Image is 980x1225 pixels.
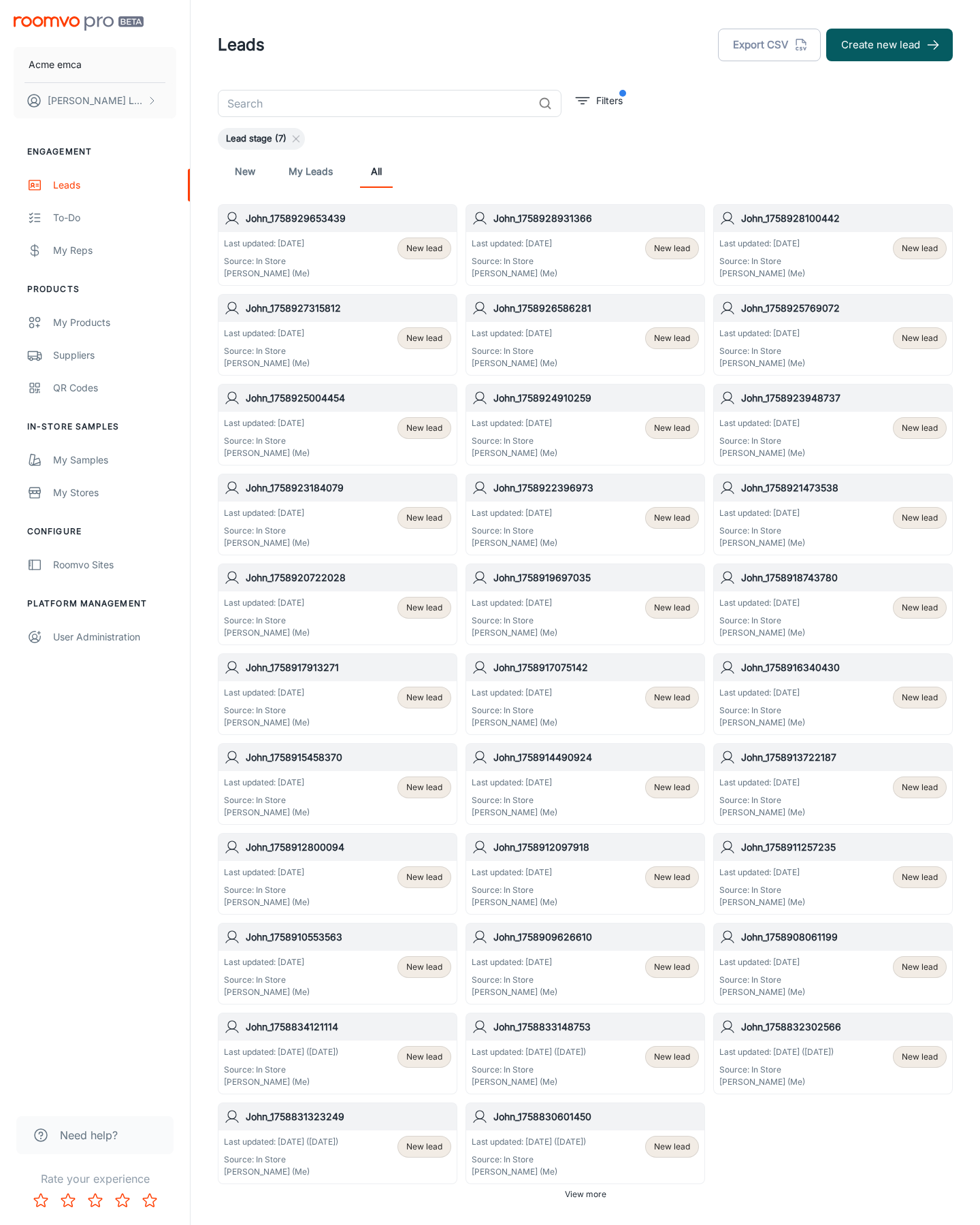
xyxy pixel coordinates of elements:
button: Rate 1 star [27,1187,54,1214]
a: John_1758834121114Last updated: [DATE] ([DATE])Source: In Store[PERSON_NAME] (Me)New lead [218,1013,457,1094]
a: John_1758833148753Last updated: [DATE] ([DATE])Source: In Store[PERSON_NAME] (Me)New lead [465,1013,705,1094]
span: New lead [406,781,442,794]
div: To-do [53,210,176,225]
p: Filters [596,93,623,108]
h6: John_1758914490924 [493,750,699,765]
div: Lead stage (7) [218,128,305,150]
p: Source: In Store [224,525,310,537]
p: [PERSON_NAME] (Me) [719,896,805,909]
a: John_1758909626610Last updated: [DATE]Source: In Store[PERSON_NAME] (Me)New lead [465,923,705,1004]
a: John_1758926586281Last updated: [DATE]Source: In Store[PERSON_NAME] (Me)New lead [465,294,705,376]
h6: John_1758833148753 [493,1019,699,1034]
span: New lead [406,1051,442,1063]
h6: John_1758921473538 [741,480,947,495]
h6: John_1758926586281 [493,301,699,316]
a: John_1758922396973Last updated: [DATE]Source: In Store[PERSON_NAME] (Me)New lead [465,474,705,555]
h6: John_1758912097918 [493,840,699,855]
p: [PERSON_NAME] (Me) [719,627,805,639]
p: [PERSON_NAME] (Me) [224,896,310,909]
a: John_1758928931366Last updated: [DATE]Source: In Store[PERSON_NAME] (Me)New lead [465,204,705,286]
p: Last updated: [DATE] [472,238,557,250]
p: [PERSON_NAME] (Me) [224,717,310,729]
p: Source: In Store [719,794,805,806]
p: Rate your experience [11,1171,179,1187]
h6: John_1758916340430 [741,660,947,675]
h6: John_1758923184079 [246,480,451,495]
p: Last updated: [DATE] [472,327,557,340]
span: New lead [902,512,938,524]
p: Source: In Store [472,794,557,806]
p: Last updated: [DATE] ([DATE]) [719,1046,834,1058]
a: John_1758918743780Last updated: [DATE]Source: In Store[PERSON_NAME] (Me)New lead [713,563,953,645]
p: [PERSON_NAME] (Me) [472,1166,586,1178]
p: [PERSON_NAME] (Me) [472,806,557,819]
h6: John_1758908061199 [741,930,947,945]
span: New lead [902,961,938,973]
h6: John_1758920722028 [246,570,451,585]
button: Rate 2 star [54,1187,82,1214]
a: John_1758832302566Last updated: [DATE] ([DATE])Source: In Store[PERSON_NAME] (Me)New lead [713,1013,953,1094]
h1: Leads [218,33,265,57]
p: Source: In Store [719,974,805,986]
div: My Stores [53,485,176,500]
span: New lead [902,871,938,883]
span: New lead [902,691,938,704]
p: Source: In Store [224,1154,338,1166]
h6: John_1758927315812 [246,301,451,316]
span: New lead [654,422,690,434]
a: John_1758914490924Last updated: [DATE]Source: In Store[PERSON_NAME] (Me)New lead [465,743,705,825]
span: New lead [902,332,938,344]
span: Lead stage (7) [218,132,295,146]
a: John_1758912800094Last updated: [DATE]Source: In Store[PERSON_NAME] (Me)New lead [218,833,457,915]
button: View more [559,1184,612,1205]
p: Source: In Store [224,615,310,627]
h6: John_1758911257235 [741,840,947,855]
p: [PERSON_NAME] Leaptools [48,93,144,108]
span: New lead [654,332,690,344]
h6: John_1758910553563 [246,930,451,945]
div: User Administration [53,630,176,644]
a: John_1758830601450Last updated: [DATE] ([DATE])Source: In Store[PERSON_NAME] (Me)New lead [465,1102,705,1184]
p: Last updated: [DATE] [719,866,805,879]
a: John_1758921473538Last updated: [DATE]Source: In Store[PERSON_NAME] (Me)New lead [713,474,953,555]
p: Source: In Store [719,615,805,627]
span: Need help? [60,1127,118,1143]
h6: John_1758917075142 [493,660,699,675]
p: Last updated: [DATE] [224,777,310,789]
span: New lead [902,422,938,434]
p: [PERSON_NAME] (Me) [719,986,805,998]
a: John_1758917075142Last updated: [DATE]Source: In Store[PERSON_NAME] (Me)New lead [465,653,705,735]
a: John_1758927315812Last updated: [DATE]Source: In Store[PERSON_NAME] (Me)New lead [218,294,457,376]
p: [PERSON_NAME] (Me) [224,1076,338,1088]
a: John_1758923948737Last updated: [DATE]Source: In Store[PERSON_NAME] (Me)New lead [713,384,953,465]
p: Last updated: [DATE] [472,956,557,968]
p: [PERSON_NAME] (Me) [224,267,310,280]
p: Last updated: [DATE] [224,417,310,429]
h6: John_1758913722187 [741,750,947,765]
span: New lead [406,512,442,524]
button: Export CSV [718,29,821,61]
a: John_1758917913271Last updated: [DATE]Source: In Store[PERSON_NAME] (Me)New lead [218,653,457,735]
p: Source: In Store [224,884,310,896]
span: New lead [406,961,442,973]
a: All [360,155,393,188]
p: Last updated: [DATE] ([DATE]) [224,1136,338,1148]
p: Source: In Store [719,345,805,357]
h6: John_1758928100442 [741,211,947,226]
h6: John_1758924910259 [493,391,699,406]
h6: John_1758925769072 [741,301,947,316]
p: Last updated: [DATE] ([DATE]) [472,1136,586,1148]
p: Acme emca [29,57,82,72]
a: John_1758911257235Last updated: [DATE]Source: In Store[PERSON_NAME] (Me)New lead [713,833,953,915]
p: [PERSON_NAME] (Me) [224,447,310,459]
p: Last updated: [DATE] [224,866,310,879]
input: Search [218,90,533,117]
span: New lead [406,1141,442,1153]
p: Source: In Store [224,704,310,717]
span: New lead [406,242,442,255]
p: Last updated: [DATE] [472,866,557,879]
div: My Samples [53,453,176,468]
a: John_1758925004454Last updated: [DATE]Source: In Store[PERSON_NAME] (Me)New lead [218,384,457,465]
a: John_1758831323249Last updated: [DATE] ([DATE])Source: In Store[PERSON_NAME] (Me)New lead [218,1102,457,1184]
p: [PERSON_NAME] (Me) [224,627,310,639]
